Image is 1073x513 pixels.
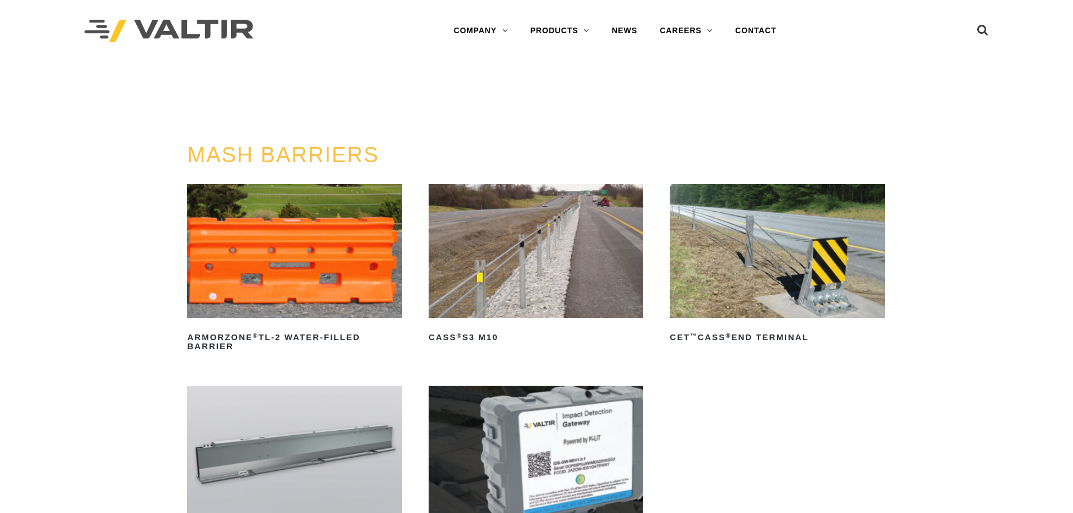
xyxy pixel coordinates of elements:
a: MASH BARRIERS [187,143,379,167]
a: ArmorZone®TL-2 Water-Filled Barrier [187,184,402,355]
a: CASS®S3 M10 [429,184,643,346]
a: CET™CASS®End Terminal [670,184,884,346]
sup: ® [725,332,731,339]
sup: ® [253,332,259,339]
img: Valtir [84,20,253,43]
a: PRODUCTS [519,20,600,42]
a: CAREERS [648,20,724,42]
a: COMPANY [442,20,519,42]
h2: CASS S3 M10 [429,328,643,346]
a: CONTACT [724,20,787,42]
sup: ® [457,332,462,339]
h2: CET CASS End Terminal [670,328,884,346]
sup: ™ [690,332,697,339]
a: NEWS [600,20,648,42]
h2: ArmorZone TL-2 Water-Filled Barrier [187,328,402,355]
